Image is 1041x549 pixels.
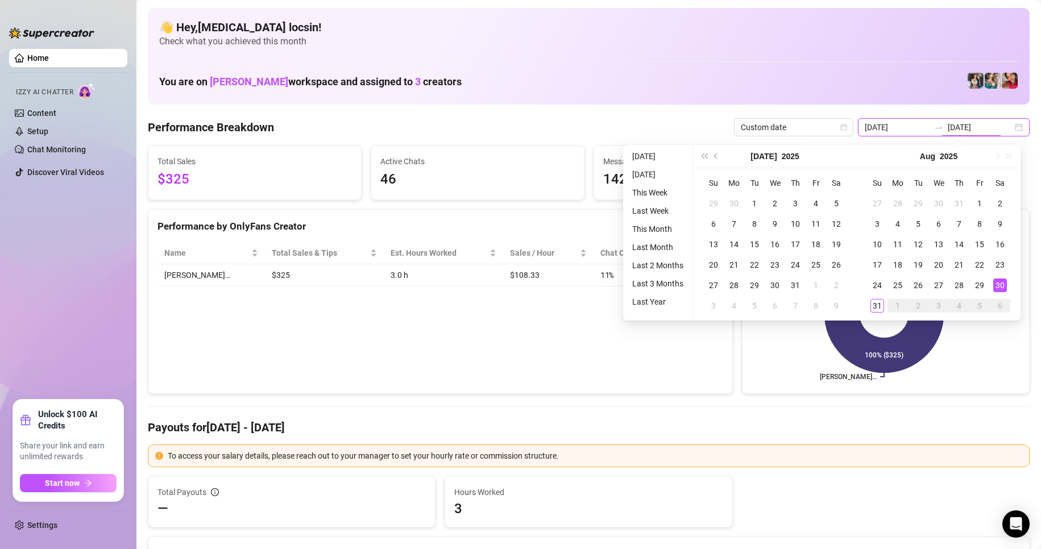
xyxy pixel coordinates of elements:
[908,214,928,234] td: 2025-08-05
[698,145,710,168] button: Last year (Control + left)
[891,238,905,251] div: 11
[908,275,928,296] td: 2025-08-26
[952,197,966,210] div: 31
[724,234,744,255] td: 2025-07-14
[806,275,826,296] td: 2025-08-01
[826,275,847,296] td: 2025-08-02
[867,214,887,234] td: 2025-08-03
[973,217,986,231] div: 8
[768,238,782,251] div: 16
[949,296,969,316] td: 2025-09-04
[603,155,798,168] span: Messages Sent
[84,479,92,487] span: arrow-right
[908,173,928,193] th: Tu
[789,238,802,251] div: 17
[20,414,31,426] span: gift
[272,247,368,259] span: Total Sales & Tips
[744,214,765,234] td: 2025-07-08
[908,296,928,316] td: 2025-09-02
[748,278,761,292] div: 29
[969,296,990,316] td: 2025-09-05
[415,76,421,88] span: 3
[887,234,908,255] td: 2025-08-11
[1002,73,1018,89] img: Vanessa
[928,275,949,296] td: 2025-08-27
[887,214,908,234] td: 2025-08-04
[603,169,798,190] span: 142
[990,234,1010,255] td: 2025-08-16
[744,193,765,214] td: 2025-07-01
[157,242,265,264] th: Name
[765,255,785,275] td: 2025-07-23
[932,299,945,313] div: 3
[454,500,723,518] span: 3
[27,168,104,177] a: Discover Viral Videos
[887,173,908,193] th: Mo
[159,19,1018,35] h4: 👋 Hey, [MEDICAL_DATA] locsin !
[809,197,823,210] div: 4
[27,53,49,63] a: Home
[727,238,741,251] div: 14
[765,193,785,214] td: 2025-07-02
[727,217,741,231] div: 7
[744,296,765,316] td: 2025-08-05
[707,197,720,210] div: 29
[155,452,163,460] span: exclamation-circle
[789,217,802,231] div: 10
[911,197,925,210] div: 29
[952,299,966,313] div: 4
[265,264,384,286] td: $325
[703,255,724,275] td: 2025-07-20
[809,217,823,231] div: 11
[157,264,265,286] td: [PERSON_NAME]…
[908,234,928,255] td: 2025-08-12
[707,258,720,272] div: 20
[911,258,925,272] div: 19
[210,76,288,88] span: [PERSON_NAME]
[703,296,724,316] td: 2025-08-03
[867,193,887,214] td: 2025-07-27
[744,275,765,296] td: 2025-07-29
[806,173,826,193] th: Fr
[928,173,949,193] th: We
[594,242,723,264] th: Chat Conversion
[932,217,945,231] div: 6
[891,258,905,272] div: 18
[785,234,806,255] td: 2025-07-17
[867,296,887,316] td: 2025-08-31
[920,145,935,168] button: Choose a month
[768,197,782,210] div: 2
[990,173,1010,193] th: Sa
[911,217,925,231] div: 5
[806,255,826,275] td: 2025-07-25
[969,173,990,193] th: Fr
[908,255,928,275] td: 2025-08-19
[628,186,688,199] li: This Week
[990,296,1010,316] td: 2025-09-06
[826,193,847,214] td: 2025-07-05
[157,155,352,168] span: Total Sales
[710,145,723,168] button: Previous month (PageUp)
[744,234,765,255] td: 2025-07-15
[724,193,744,214] td: 2025-06-30
[157,169,352,190] span: $325
[741,119,847,136] span: Custom date
[887,275,908,296] td: 2025-08-25
[727,258,741,272] div: 21
[826,234,847,255] td: 2025-07-19
[908,193,928,214] td: 2025-07-29
[703,234,724,255] td: 2025-07-13
[628,240,688,254] li: Last Month
[27,127,48,136] a: Setup
[993,278,1007,292] div: 30
[148,119,274,135] h4: Performance Breakdown
[1002,510,1030,538] div: Open Intercom Messenger
[785,193,806,214] td: 2025-07-03
[727,278,741,292] div: 28
[20,474,117,492] button: Start nowarrow-right
[968,73,984,89] img: Katy
[867,173,887,193] th: Su
[949,275,969,296] td: 2025-08-28
[806,214,826,234] td: 2025-07-11
[168,450,1022,462] div: To access your salary details, please reach out to your manager to set your hourly rate or commis...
